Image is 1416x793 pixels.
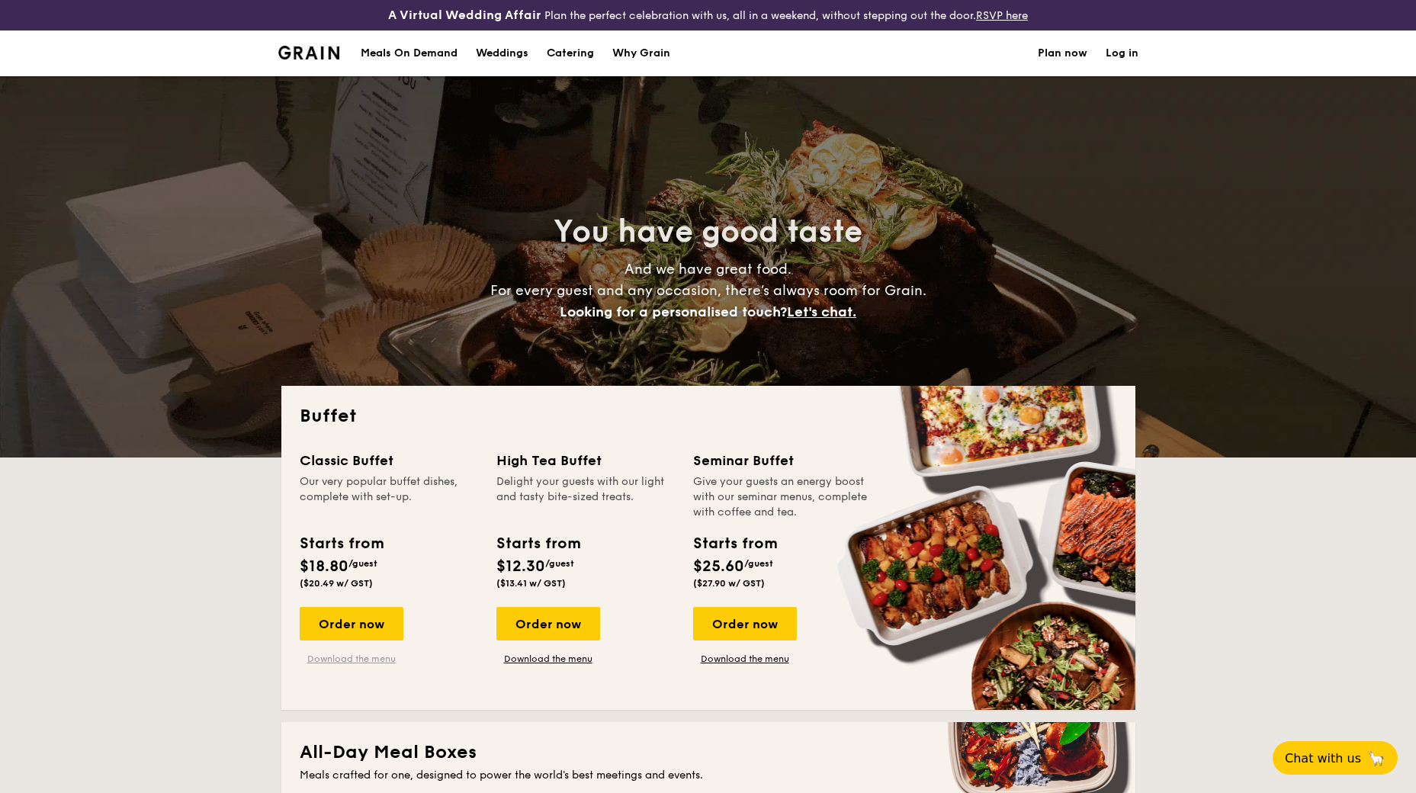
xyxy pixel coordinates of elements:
[1106,30,1138,76] a: Log in
[388,6,541,24] h4: A Virtual Wedding Affair
[490,261,926,320] span: And we have great food. For every guest and any occasion, there’s always room for Grain.
[612,30,670,76] div: Why Grain
[496,557,545,576] span: $12.30
[545,558,574,569] span: /guest
[300,450,478,471] div: Classic Buffet
[300,607,403,640] div: Order now
[300,474,478,520] div: Our very popular buffet dishes, complete with set-up.
[496,532,580,555] div: Starts from
[693,607,797,640] div: Order now
[554,213,862,250] span: You have good taste
[547,30,594,76] h1: Catering
[693,653,797,665] a: Download the menu
[496,450,675,471] div: High Tea Buffet
[693,450,872,471] div: Seminar Buffet
[467,30,538,76] a: Weddings
[352,30,467,76] a: Meals On Demand
[1273,741,1398,775] button: Chat with us🦙
[300,404,1117,429] h2: Buffet
[300,557,348,576] span: $18.80
[560,303,787,320] span: Looking for a personalised touch?
[496,607,600,640] div: Order now
[361,30,458,76] div: Meals On Demand
[300,578,373,589] span: ($20.49 w/ GST)
[348,558,377,569] span: /guest
[476,30,528,76] div: Weddings
[300,740,1117,765] h2: All-Day Meal Boxes
[603,30,679,76] a: Why Grain
[300,532,383,555] div: Starts from
[278,46,340,59] a: Logotype
[1367,750,1385,767] span: 🦙
[693,474,872,520] div: Give your guests an energy boost with our seminar menus, complete with coffee and tea.
[496,653,600,665] a: Download the menu
[269,6,1148,24] div: Plan the perfect celebration with us, all in a weekend, without stepping out the door.
[693,532,776,555] div: Starts from
[300,768,1117,783] div: Meals crafted for one, designed to power the world's best meetings and events.
[278,46,340,59] img: Grain
[1285,751,1361,766] span: Chat with us
[300,653,403,665] a: Download the menu
[538,30,603,76] a: Catering
[744,558,773,569] span: /guest
[787,303,856,320] span: Let's chat.
[1038,30,1087,76] a: Plan now
[496,474,675,520] div: Delight your guests with our light and tasty bite-sized treats.
[693,578,765,589] span: ($27.90 w/ GST)
[496,578,566,589] span: ($13.41 w/ GST)
[976,9,1028,22] a: RSVP here
[693,557,744,576] span: $25.60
